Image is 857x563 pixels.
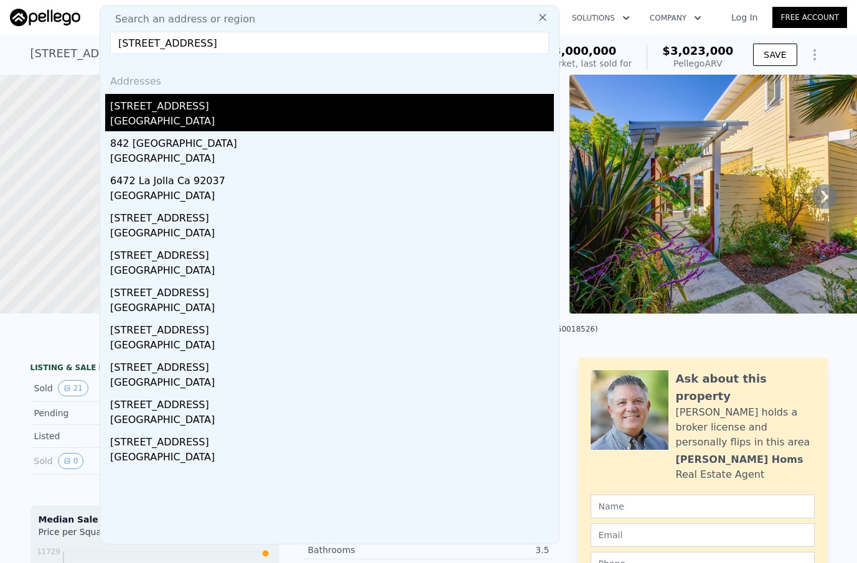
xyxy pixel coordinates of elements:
[110,169,554,188] div: 6472 La Jolla Ca 92037
[110,151,554,169] div: [GEOGRAPHIC_DATA]
[30,363,279,375] div: LISTING & SALE HISTORY
[110,114,554,131] div: [GEOGRAPHIC_DATA]
[662,57,733,70] div: Pellego ARV
[545,44,616,57] span: $3,000,000
[110,206,554,226] div: [STREET_ADDRESS]
[105,64,554,94] div: Addresses
[30,45,421,62] div: [STREET_ADDRESS][PERSON_NAME] , [GEOGRAPHIC_DATA] , CA 92075
[753,44,797,66] button: SAVE
[110,412,554,430] div: [GEOGRAPHIC_DATA]
[10,9,80,26] img: Pellego
[110,338,554,355] div: [GEOGRAPHIC_DATA]
[429,544,550,556] div: 3.5
[34,380,145,396] div: Sold
[110,226,554,243] div: [GEOGRAPHIC_DATA]
[36,547,60,556] tspan: $1729
[110,188,554,206] div: [GEOGRAPHIC_DATA]
[591,495,815,518] input: Name
[716,11,772,24] a: Log In
[591,523,815,547] input: Email
[34,453,145,469] div: Sold
[110,263,554,281] div: [GEOGRAPHIC_DATA]
[110,375,554,393] div: [GEOGRAPHIC_DATA]
[110,243,554,263] div: [STREET_ADDRESS]
[110,94,554,114] div: [STREET_ADDRESS]
[110,450,554,467] div: [GEOGRAPHIC_DATA]
[105,12,255,27] span: Search an address or region
[110,393,554,412] div: [STREET_ADDRESS]
[772,7,847,28] a: Free Account
[110,32,549,54] input: Enter an address, city, region, neighborhood or zip code
[110,300,554,318] div: [GEOGRAPHIC_DATA]
[676,405,815,450] div: [PERSON_NAME] holds a broker license and personally flips in this area
[676,370,815,405] div: Ask about this property
[530,57,632,70] div: Off Market, last sold for
[662,44,733,57] span: $3,023,000
[308,544,429,556] div: Bathrooms
[39,526,155,546] div: Price per Square Foot
[110,430,554,450] div: [STREET_ADDRESS]
[39,513,271,526] div: Median Sale
[34,407,145,419] div: Pending
[110,318,554,338] div: [STREET_ADDRESS]
[802,42,827,67] button: Show Options
[676,467,765,482] div: Real Estate Agent
[110,281,554,300] div: [STREET_ADDRESS]
[110,131,554,151] div: 842 [GEOGRAPHIC_DATA]
[676,452,803,467] div: [PERSON_NAME] Homs
[110,355,554,375] div: [STREET_ADDRESS]
[640,7,711,29] button: Company
[562,7,640,29] button: Solutions
[34,430,145,442] div: Listed
[58,453,84,469] button: View historical data
[58,380,88,396] button: View historical data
